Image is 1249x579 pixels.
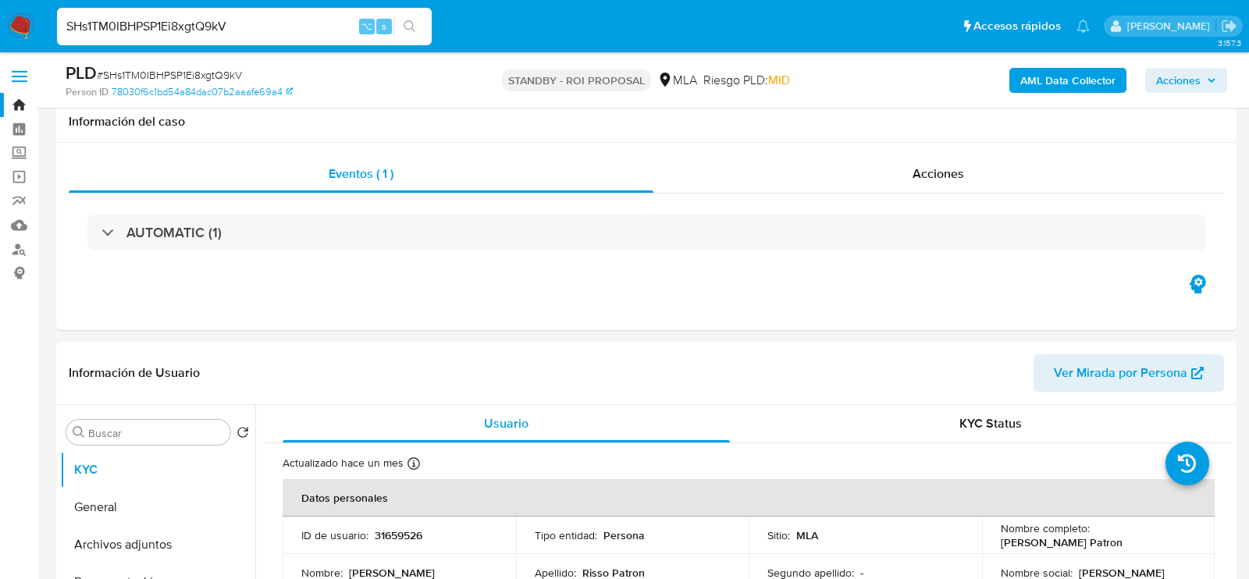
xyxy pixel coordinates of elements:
[973,18,1061,34] span: Accesos rápidos
[57,16,432,37] input: Buscar usuario o caso...
[1156,68,1201,93] span: Acciones
[1145,68,1227,93] button: Acciones
[66,85,109,99] b: Person ID
[1054,354,1187,392] span: Ver Mirada por Persona
[484,414,528,432] span: Usuario
[301,528,368,542] p: ID de usuario :
[60,488,255,526] button: General
[502,69,651,91] p: STANDBY - ROI PROPOSAL
[112,85,293,99] a: 78030f6c1bd54a84dac07b2aaafe69a4
[767,528,790,542] p: Sitio :
[1127,19,1215,34] p: lourdes.morinigo@mercadolibre.com
[393,16,425,37] button: search-icon
[703,72,790,89] span: Riesgo PLD:
[796,528,818,542] p: MLA
[1076,20,1090,33] a: Notificaciones
[1221,18,1237,34] a: Salir
[913,165,964,183] span: Acciones
[375,528,422,542] p: 31659526
[1020,68,1116,93] b: AML Data Collector
[329,165,393,183] span: Eventos ( 1 )
[1001,535,1123,549] p: [PERSON_NAME] Patron
[603,528,645,542] p: Persona
[60,526,255,563] button: Archivos adjuntos
[69,114,1224,130] h1: Información del caso
[73,426,85,439] button: Buscar
[97,67,242,83] span: # SHs1TM0IBHPSP1Ei8xgtQ9kV
[959,414,1022,432] span: KYC Status
[237,426,249,443] button: Volver al orden por defecto
[87,215,1205,250] div: AUTOMATIC (1)
[60,451,255,488] button: KYC
[283,456,404,471] p: Actualizado hace un mes
[69,365,200,381] h1: Información de Usuario
[1009,68,1126,93] button: AML Data Collector
[1001,521,1090,535] p: Nombre completo :
[535,528,597,542] p: Tipo entidad :
[66,60,97,85] b: PLD
[88,426,224,440] input: Buscar
[382,19,386,34] span: s
[126,224,222,241] h3: AUTOMATIC (1)
[657,72,697,89] div: MLA
[1034,354,1224,392] button: Ver Mirada por Persona
[283,479,1215,517] th: Datos personales
[361,19,372,34] span: ⌥
[768,71,790,89] span: MID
